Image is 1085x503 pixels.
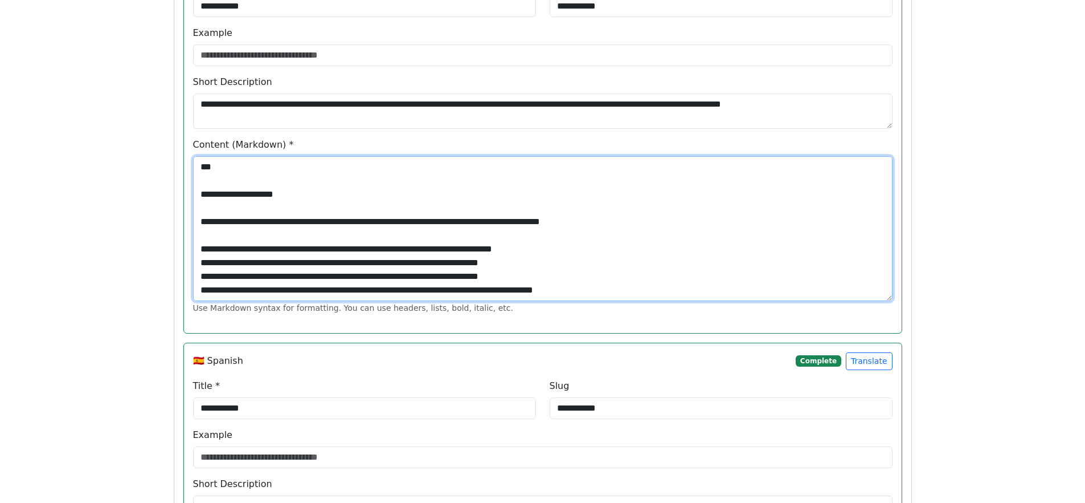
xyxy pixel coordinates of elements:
label: Example [193,428,232,442]
label: Title * [193,379,220,393]
button: Translate [846,352,892,370]
span: Complete [796,355,841,367]
small: Use Markdown syntax for formatting. You can use headers, lists, bold, italic, etc. [193,303,513,313]
label: Example [193,26,232,40]
label: Slug [550,379,570,393]
label: Short Description [193,75,272,89]
h6: 🇪🇸 Spanish [193,355,243,366]
label: Content (Markdown) * [193,138,294,152]
label: Short Description [193,477,272,491]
